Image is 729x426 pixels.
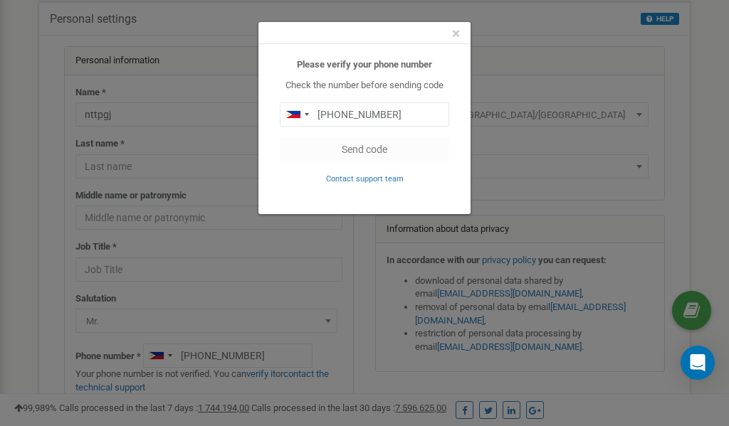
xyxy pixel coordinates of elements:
[326,173,404,183] a: Contact support team
[452,26,460,41] button: Close
[452,25,460,42] span: ×
[280,79,449,92] p: Check the number before sending code
[280,103,313,126] div: Telephone country code
[326,174,404,183] small: Contact support team
[297,59,432,70] b: Please verify your phone number
[280,137,449,161] button: Send code
[681,346,715,380] div: Open Intercom Messenger
[280,102,449,127] input: 0905 123 4567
